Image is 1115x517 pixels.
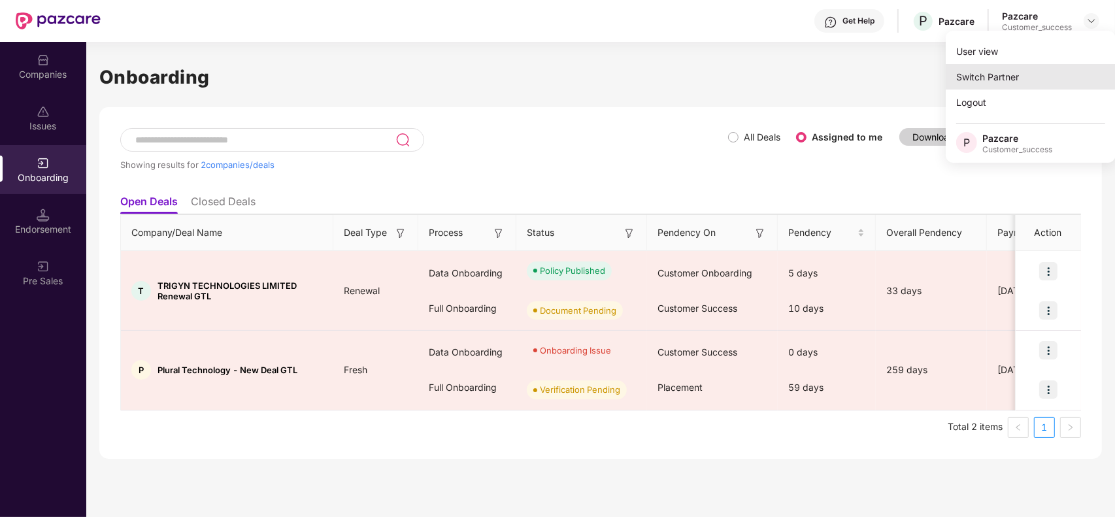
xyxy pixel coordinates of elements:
[997,225,1064,240] span: Payment Done
[1016,215,1081,251] th: Action
[1002,10,1072,22] div: Pazcare
[919,13,927,29] span: P
[1086,16,1097,26] img: svg+xml;base64,PHN2ZyBpZD0iRHJvcGRvd24tMzJ4MzIiIHhtbG5zPSJodHRwOi8vd3d3LnczLm9yZy8yMDAwL3N2ZyIgd2...
[37,260,50,273] img: svg+xml;base64,PHN2ZyB3aWR0aD0iMjAiIGhlaWdodD0iMjAiIHZpZXdCb3g9IjAgMCAyMCAyMCIgZmlsbD0ibm9uZSIgeG...
[824,16,837,29] img: svg+xml;base64,PHN2ZyBpZD0iSGVscC0zMngzMiIgeG1sbnM9Imh0dHA6Ly93d3cudzMub3JnLzIwMDAvc3ZnIiB3aWR0aD...
[16,12,101,29] img: New Pazcare Logo
[939,15,974,27] div: Pazcare
[37,208,50,222] img: svg+xml;base64,PHN2ZyB3aWR0aD0iMTQuNSIgaGVpZ2h0PSIxNC41IiB2aWV3Qm94PSIwIDAgMTYgMTYiIGZpbGw9Im5vbm...
[842,16,874,26] div: Get Help
[1002,22,1072,33] div: Customer_success
[788,225,855,240] span: Pendency
[1039,262,1057,280] img: icon
[963,135,970,150] span: P
[37,54,50,67] img: svg+xml;base64,PHN2ZyBpZD0iQ29tcGFuaWVzIiB4bWxucz0iaHR0cDovL3d3dy53My5vcmcvMjAwMC9zdmciIHdpZHRoPS...
[982,144,1052,155] div: Customer_success
[37,157,50,170] img: svg+xml;base64,PHN2ZyB3aWR0aD0iMjAiIGhlaWdodD0iMjAiIHZpZXdCb3g9IjAgMCAyMCAyMCIgZmlsbD0ibm9uZSIgeG...
[1039,380,1057,399] img: icon
[982,132,1052,144] div: Pazcare
[1039,341,1057,359] img: icon
[778,215,876,251] th: Pendency
[37,105,50,118] img: svg+xml;base64,PHN2ZyBpZD0iSXNzdWVzX2Rpc2FibGVkIiB4bWxucz0iaHR0cDovL3d3dy53My5vcmcvMjAwMC9zdmciIH...
[1039,301,1057,320] img: icon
